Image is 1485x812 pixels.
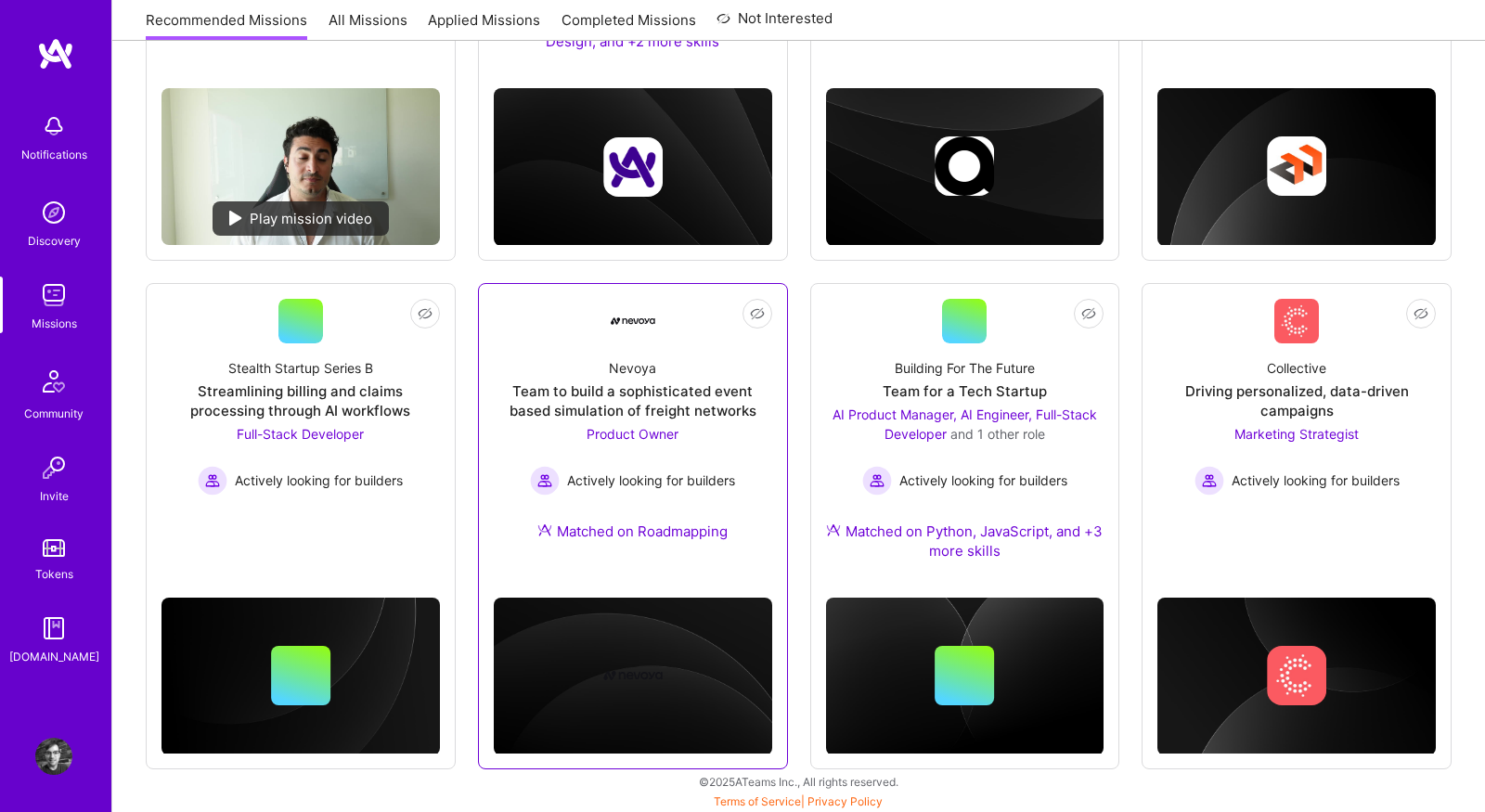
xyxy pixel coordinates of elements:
div: Team to build a sophisticated event based simulation of freight networks [494,381,772,420]
div: Community [24,404,84,423]
span: AI Product Manager, AI Engineer, Full-Stack Developer [833,406,1097,442]
div: © 2025 ATeams Inc., All rights reserved. [111,758,1485,805]
a: Building For The FutureTeam for a Tech StartupAI Product Manager, AI Engineer, Full-Stack Develop... [826,299,1104,583]
span: Actively looking for builders [899,470,1067,490]
span: Product Owner [587,426,678,442]
img: Company logo [935,136,994,196]
div: Discovery [28,231,81,251]
div: Notifications [21,145,87,164]
div: Collective [1267,358,1326,378]
div: Building For The Future [895,358,1035,378]
img: discovery [35,194,72,231]
div: Stealth Startup Series B [228,358,373,378]
img: Company logo [603,646,663,705]
span: and 1 other role [950,426,1045,442]
img: Company logo [603,137,663,197]
div: Missions [32,314,77,333]
i: icon EyeClosed [418,306,433,321]
a: Recommended Missions [146,10,307,41]
div: Matched on Python, JavaScript, and +3 more skills [826,522,1104,561]
div: Play mission video [213,201,389,236]
img: Invite [35,449,72,486]
img: play [229,211,242,226]
img: cover [826,88,1104,245]
img: logo [37,37,74,71]
a: Stealth Startup Series BStreamlining billing and claims processing through AI workflowsFull-Stack... [161,299,440,519]
img: tokens [43,539,65,557]
span: Actively looking for builders [1232,470,1400,490]
a: Privacy Policy [807,794,883,808]
img: cover [161,598,440,755]
a: All Missions [329,10,407,41]
div: Streamlining billing and claims processing through AI workflows [161,381,440,420]
div: Matched on Roadmapping [537,522,728,541]
div: Tokens [35,564,73,584]
img: cover [826,598,1104,755]
div: Driving personalized, data-driven campaigns [1157,381,1436,420]
a: Not Interested [717,7,833,41]
img: cover [1157,598,1436,755]
div: Invite [40,486,69,506]
img: guide book [35,610,72,647]
i: icon EyeClosed [1414,306,1428,321]
img: Ateam Purple Icon [826,522,841,537]
img: User Avatar [35,738,72,775]
div: Nevoya [609,358,656,378]
img: cover [494,88,772,245]
div: Team for a Tech Startup [883,381,1047,401]
img: Company Logo [1274,299,1319,343]
img: Actively looking for builders [1194,466,1224,496]
img: Company logo [1267,646,1326,705]
img: Actively looking for builders [198,466,227,496]
img: No Mission [161,88,440,245]
img: Actively looking for builders [862,466,892,496]
span: Actively looking for builders [235,470,403,490]
img: Actively looking for builders [530,466,560,496]
span: Full-Stack Developer [237,426,364,442]
a: Company LogoCollectiveDriving personalized, data-driven campaignsMarketing Strategist Actively lo... [1157,299,1436,519]
img: teamwork [35,277,72,314]
a: Terms of Service [714,794,801,808]
div: [DOMAIN_NAME] [9,647,99,666]
img: Company Logo [611,317,655,325]
i: icon EyeClosed [750,306,765,321]
span: Actively looking for builders [567,470,735,490]
img: bell [35,108,72,145]
a: Company LogoNevoyaTeam to build a sophisticated event based simulation of freight networksProduct... [494,299,772,563]
img: cover [494,598,772,755]
a: User Avatar [31,738,77,775]
img: Community [32,359,76,404]
img: Ateam Purple Icon [537,522,552,537]
a: Applied Missions [428,10,540,41]
a: Completed Missions [562,10,696,41]
img: Company logo [1267,136,1326,196]
span: | [714,794,883,808]
i: icon EyeClosed [1081,306,1096,321]
span: Marketing Strategist [1234,426,1359,442]
img: cover [1157,88,1436,246]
